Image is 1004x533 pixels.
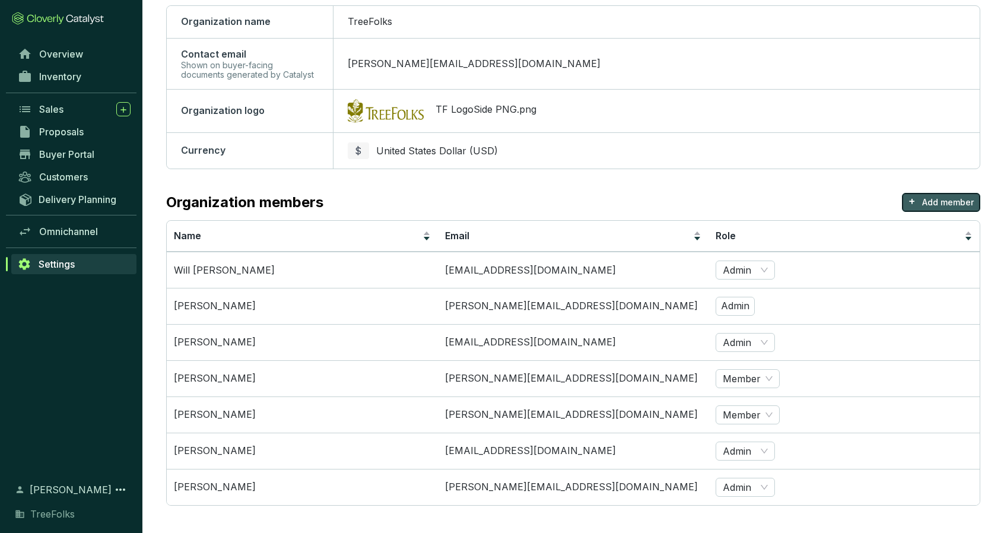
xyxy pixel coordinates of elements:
[438,288,709,324] td: valerie@treefolks.org
[438,433,709,469] td: ashleigh@treefolks.org
[445,230,469,242] span: Email
[376,145,498,157] span: United States Dollar (USD)
[39,171,88,183] span: Customers
[922,196,974,208] p: Add member
[39,71,81,83] span: Inventory
[181,144,225,156] span: Currency
[12,144,136,164] a: Buyer Portal
[12,167,136,187] a: Customers
[908,193,916,210] p: +
[716,297,755,316] p: Admin
[12,99,136,119] a: Sales
[12,66,136,87] a: Inventory
[30,507,75,521] span: TreeFolks
[174,408,256,421] p: [PERSON_NAME]
[166,193,323,212] p: Organization members
[723,334,768,351] span: Admin
[723,261,768,279] span: Admin
[39,258,75,270] span: Settings
[174,300,256,313] p: [PERSON_NAME]
[12,221,136,242] a: Omnichannel
[174,481,256,494] p: [PERSON_NAME]
[174,230,201,242] span: Name
[355,144,361,158] span: $
[39,226,98,237] span: Omnichannel
[438,324,709,360] td: marina@treefolks.org
[181,61,319,80] div: Shown on buyer-facing documents generated by Catalyst
[723,406,773,424] span: Member
[39,193,116,205] span: Delivery Planning
[174,264,275,277] p: Will [PERSON_NAME]
[174,445,256,458] p: [PERSON_NAME]
[723,370,773,388] span: Member
[436,103,536,119] span: TF LogoSide PNG.png
[39,48,83,60] span: Overview
[348,99,424,122] img: logo
[181,15,271,27] span: Organization name
[30,483,112,497] span: [PERSON_NAME]
[12,44,136,64] a: Overview
[723,478,768,496] span: Admin
[39,126,84,138] span: Proposals
[11,254,136,274] a: Settings
[39,148,94,160] span: Buyer Portal
[438,469,709,505] td: andrew@treefolks.org
[438,360,709,396] td: hector@treefolks.org
[902,193,980,212] button: +Add member
[181,104,265,116] span: Organization logo
[174,336,256,349] p: [PERSON_NAME]
[438,252,709,288] td: will@treefolks.org
[348,15,392,27] span: TreeFolks
[12,189,136,209] a: Delivery Planning
[716,230,736,242] span: Role
[174,372,256,385] p: [PERSON_NAME]
[39,103,63,115] span: Sales
[438,396,709,433] td: erika@treefolks.org
[12,122,136,142] a: Proposals
[723,442,768,460] span: Admin
[181,48,319,61] div: Contact email
[348,58,601,69] span: [PERSON_NAME][EMAIL_ADDRESS][DOMAIN_NAME]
